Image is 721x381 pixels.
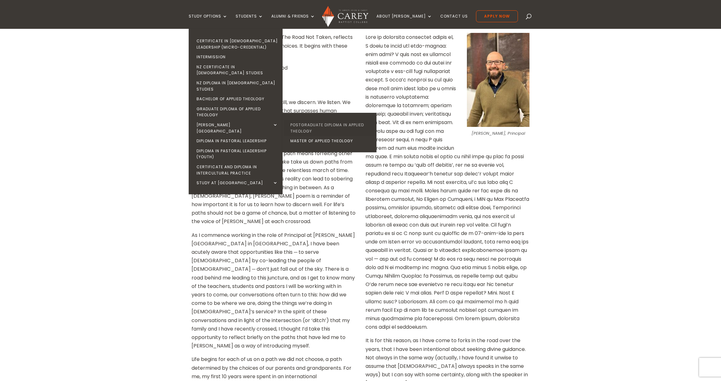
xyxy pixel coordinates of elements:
[189,14,228,29] a: Study Options
[190,36,284,52] a: Certificate in [DEMOGRAPHIC_DATA] Leadership (Micro-credential)
[472,130,525,136] em: [PERSON_NAME], Principal
[190,52,284,62] a: Intermission
[366,33,529,336] p: Lore ip dolorsita consectet adipis el, S doeiu te incid utl etdo-magnaa: enim admi? V quis nost e...
[192,231,355,355] p: As I commence working in the role of Principal at [PERSON_NAME][GEOGRAPHIC_DATA] in [GEOGRAPHIC_D...
[271,14,315,29] a: Alumni & Friends
[190,162,284,178] a: Certificate and Diploma in Intercultural Practice
[467,33,529,127] img: Paul Jones_Jul2025 (533x800)
[190,62,284,78] a: NZ Certificate in [DEMOGRAPHIC_DATA] Studies
[440,14,468,29] a: Contact Us
[190,136,284,146] a: Diploma in Pastoral Leadership
[190,146,284,162] a: Diploma in Pastoral Leadership (Youth)
[284,120,378,136] a: Postgraduate Diploma in Applied Theology
[476,10,518,22] a: Apply Now
[190,120,284,136] a: [PERSON_NAME][GEOGRAPHIC_DATA]
[376,14,432,29] a: About [PERSON_NAME]
[190,104,284,120] a: Graduate Diploma of Applied Theology
[236,14,263,29] a: Students
[190,78,284,94] a: NZ Diploma in [DEMOGRAPHIC_DATA] Studies
[284,136,378,146] a: Master of Applied Theology
[322,6,368,27] img: Carey Baptist College
[190,178,284,188] a: Study at [GEOGRAPHIC_DATA]
[190,94,284,104] a: Bachelor of Applied Theology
